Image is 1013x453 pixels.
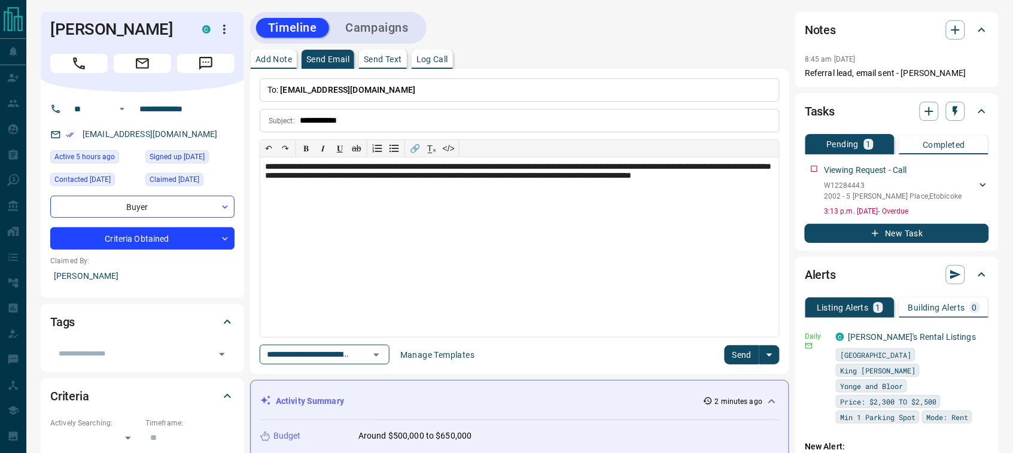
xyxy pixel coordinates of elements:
[273,430,301,442] p: Budget
[824,178,989,204] div: W122844432002 - 5 [PERSON_NAME] Place,Etobicoke
[972,303,977,312] p: 0
[256,18,329,38] button: Timeline
[840,364,915,376] span: King [PERSON_NAME]
[177,54,235,73] span: Message
[805,260,989,289] div: Alerts
[298,140,315,157] button: 𝐁
[840,349,911,361] span: [GEOGRAPHIC_DATA]
[269,115,295,126] p: Subject:
[358,430,472,442] p: Around $500,000 to $650,000
[840,411,915,423] span: Min 1 Parking Spot
[805,265,836,284] h2: Alerts
[50,227,235,250] div: Criteria Obtained
[926,411,968,423] span: Mode: Rent
[50,196,235,218] div: Buyer
[805,97,989,126] div: Tasks
[281,85,416,95] span: [EMAIL_ADDRESS][DOMAIN_NAME]
[334,18,421,38] button: Campaigns
[214,346,230,363] button: Open
[923,141,965,149] p: Completed
[416,55,448,63] p: Log Call
[364,55,402,63] p: Send Text
[145,150,235,167] div: Sun Jan 03 2021
[50,418,139,428] p: Actively Searching:
[805,67,989,80] p: Referral lead, email sent - [PERSON_NAME]
[255,55,292,63] p: Add Note
[805,55,856,63] p: 8:45 am [DATE]
[407,140,424,157] button: 🔗
[306,55,349,63] p: Send Email
[50,308,235,336] div: Tags
[50,256,235,266] p: Claimed By:
[50,387,89,406] h2: Criteria
[725,345,780,364] div: split button
[369,140,386,157] button: Numbered list
[824,206,989,217] p: 3:13 p.m. [DATE] - Overdue
[50,173,139,190] div: Tue Jan 05 2021
[840,380,903,392] span: Yonge and Bloor
[66,130,74,139] svg: Email Verified
[824,191,962,202] p: 2002 - 5 [PERSON_NAME] Place , Etobicoke
[145,418,235,428] p: Timeframe:
[50,266,235,286] p: [PERSON_NAME]
[114,54,171,73] span: Email
[805,224,989,243] button: New Task
[348,140,365,157] button: ab
[50,382,235,411] div: Criteria
[866,140,871,148] p: 1
[260,140,277,157] button: ↶
[836,333,844,341] div: condos.ca
[50,312,75,332] h2: Tags
[805,342,813,350] svg: Email
[393,345,482,364] button: Manage Templates
[805,16,989,44] div: Notes
[725,345,760,364] button: Send
[352,144,361,153] s: ab
[440,140,457,157] button: </>
[145,173,235,190] div: Sun Jan 03 2021
[805,20,836,39] h2: Notes
[368,346,385,363] button: Open
[50,20,184,39] h1: [PERSON_NAME]
[50,54,108,73] span: Call
[824,164,907,177] p: Viewing Request - Call
[386,140,403,157] button: Bullet list
[150,151,205,163] span: Signed up [DATE]
[715,396,762,407] p: 2 minutes ago
[805,440,989,453] p: New Alert:
[848,332,976,342] a: [PERSON_NAME]'s Rental Listings
[260,78,780,102] p: To:
[827,140,859,148] p: Pending
[83,129,218,139] a: [EMAIL_ADDRESS][DOMAIN_NAME]
[337,144,343,153] span: 𝐔
[805,102,835,121] h2: Tasks
[50,150,139,167] div: Sun Aug 17 2025
[876,303,881,312] p: 1
[424,140,440,157] button: T̲ₓ
[331,140,348,157] button: 𝐔
[54,151,115,163] span: Active 5 hours ago
[824,180,962,191] p: W12284443
[817,303,869,312] p: Listing Alerts
[908,303,965,312] p: Building Alerts
[260,390,779,412] div: Activity Summary2 minutes ago
[315,140,331,157] button: 𝑰
[54,174,111,186] span: Contacted [DATE]
[805,331,829,342] p: Daily
[150,174,199,186] span: Claimed [DATE]
[277,140,294,157] button: ↷
[115,102,129,116] button: Open
[202,25,211,34] div: condos.ca
[276,395,344,408] p: Activity Summary
[840,396,936,408] span: Price: $2,300 TO $2,500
